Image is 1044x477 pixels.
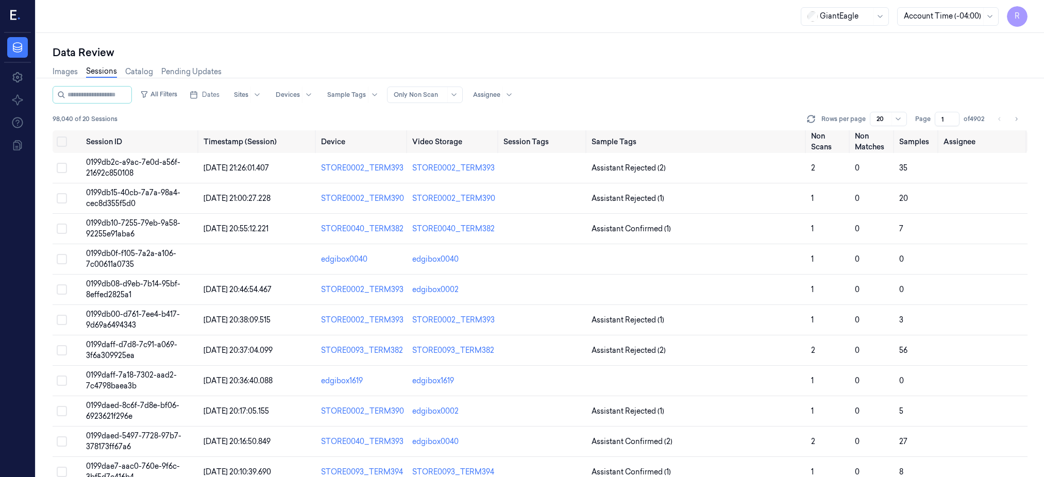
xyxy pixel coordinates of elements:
button: Select row [57,224,67,234]
span: 5 [899,406,903,416]
button: Select row [57,284,67,295]
span: 0199daff-7a18-7302-aad2-7c4798baea3b [86,370,177,390]
span: Assistant Rejected (1) [592,315,664,326]
span: 0 [855,346,860,355]
span: 0 [855,224,860,233]
div: STORE0040_TERM382 [321,224,404,234]
span: 1 [811,406,814,416]
div: edgibox1619 [412,376,454,386]
span: 0199db2c-a9ac-7e0d-a56f-21692c850108 [86,158,180,178]
div: STORE0002_TERM393 [321,163,404,174]
span: Assistant Rejected (2) [592,345,666,356]
p: Rows per page [821,114,866,124]
div: STORE0093_TERM382 [321,345,404,356]
span: 0199db10-7255-79eb-9a58-92255e91aba6 [86,218,180,238]
span: 0 [855,315,860,325]
div: STORE0002_TERM393 [321,315,404,326]
span: R [1007,6,1028,27]
span: Assistant Confirmed (1) [592,224,671,234]
div: STORE0002_TERM390 [321,193,404,204]
button: Go to next page [1009,112,1023,126]
span: 1 [811,376,814,385]
span: 0 [899,376,904,385]
span: 1 [811,224,814,233]
span: 0 [899,285,904,294]
span: 2 [811,163,815,173]
div: STORE0002_TERM390 [321,406,404,417]
span: 0 [855,406,860,416]
div: edgibox0040 [412,254,459,265]
div: STORE0002_TERM393 [321,284,404,295]
th: Non Scans [807,130,851,153]
div: edgibox0040 [412,436,459,447]
span: 0199db15-40cb-7a7a-98a4-cec8d355f5d0 [86,188,180,208]
div: STORE0002_TERM393 [412,315,495,326]
button: Select row [57,406,67,416]
th: Sample Tags [587,130,807,153]
span: 0199daed-5497-7728-97b7-378173ff67a6 [86,431,181,451]
a: Images [53,66,78,77]
span: 0 [855,437,860,446]
span: [DATE] 21:00:27.228 [204,194,271,203]
span: 0199daed-8c6f-7d8e-bf06-6923621f296e [86,401,179,421]
span: 1 [811,315,814,325]
span: 7 [899,224,903,233]
span: 0 [855,194,860,203]
div: Data Review [53,45,1028,60]
span: 0199db0f-f105-7a2a-a106-7c00611a0735 [86,249,176,269]
span: [DATE] 20:16:50.849 [204,437,271,446]
span: [DATE] 20:17:05.155 [204,406,269,416]
button: Select row [57,376,67,386]
button: Select row [57,193,67,203]
th: Session ID [82,130,199,153]
span: 35 [899,163,907,173]
div: edgibox0040 [321,254,404,265]
div: STORE0002_TERM393 [412,163,495,174]
span: 0199db00-d761-7ee4-b417-9d69a6494343 [86,310,180,330]
span: [DATE] 20:46:54.467 [204,285,272,294]
span: 2 [811,437,815,446]
div: STORE0002_TERM390 [412,193,495,204]
th: Device [317,130,408,153]
span: 1 [811,467,814,476]
span: 8 [899,467,903,476]
span: Assistant Confirmed (2) [592,436,672,447]
span: 0 [855,467,860,476]
button: Select row [57,436,67,447]
span: 0199daff-d7d8-7c91-a069-3f6a309925ea [86,340,177,360]
th: Assignee [939,130,1028,153]
button: Select row [57,315,67,325]
button: Select row [57,254,67,264]
span: [DATE] 20:37:04.099 [204,346,273,355]
button: All Filters [136,86,181,103]
button: Select row [57,467,67,477]
button: Select row [57,345,67,355]
span: Assistant Rejected (1) [592,193,664,204]
a: Pending Updates [161,66,222,77]
span: Assistant Rejected (2) [592,163,666,174]
button: Select all [57,137,67,147]
span: 1 [811,254,814,264]
div: edgibox0002 [412,406,459,417]
span: 0199db08-d9eb-7b14-95bf-8effed2825a1 [86,279,180,299]
span: [DATE] 20:36:40.088 [204,376,273,385]
span: Assistant Rejected (1) [592,406,664,417]
th: Session Tags [499,130,587,153]
span: 0 [899,254,904,264]
span: 0 [855,163,860,173]
span: 20 [899,194,908,203]
div: STORE0040_TERM382 [412,224,495,234]
div: edgibox1619 [321,376,404,386]
nav: pagination [992,112,1023,126]
span: 3 [899,315,903,325]
span: 0 [855,376,860,385]
span: 2 [811,346,815,355]
span: [DATE] 20:38:09.515 [204,315,271,325]
th: Non Matches [851,130,895,153]
button: Dates [186,87,224,103]
div: edgibox0002 [412,284,459,295]
span: 0 [855,254,860,264]
span: of 4902 [964,114,984,124]
a: Catalog [125,66,153,77]
th: Video Storage [408,130,499,153]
